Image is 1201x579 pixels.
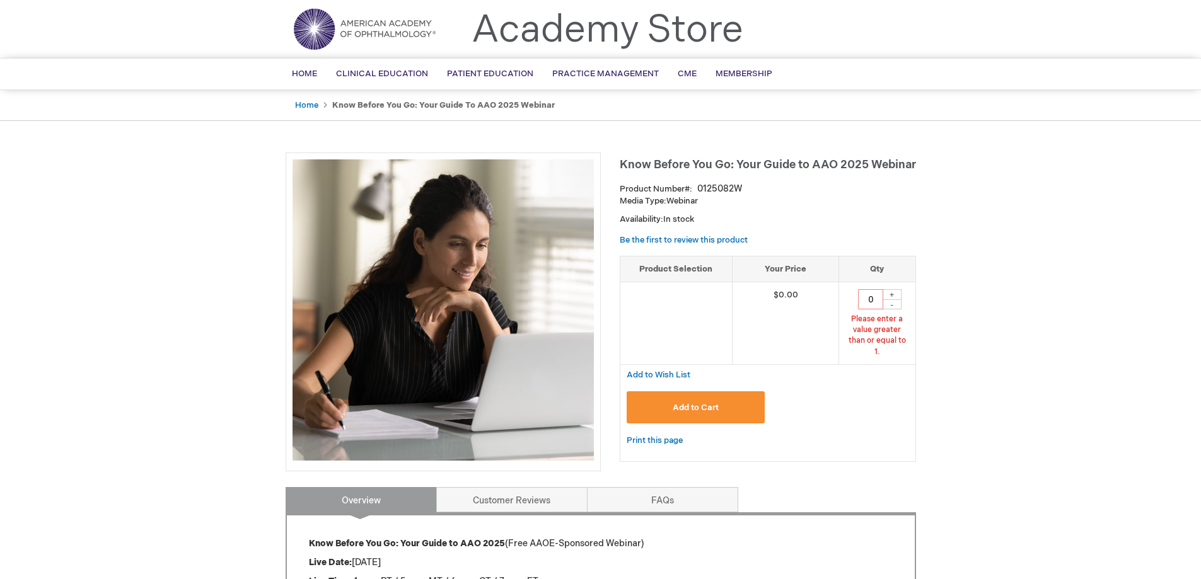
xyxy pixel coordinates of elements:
[552,69,659,79] span: Practice Management
[620,195,916,207] p: Webinar
[620,184,692,194] strong: Product Number
[732,282,839,365] td: $0.00
[620,158,916,171] span: Know Before You Go: Your Guide to AAO 2025 Webinar
[673,403,719,413] span: Add to Cart
[678,69,697,79] span: CME
[627,391,765,423] button: Add to Cart
[663,214,694,224] span: In stock
[587,487,738,512] a: FAQs
[627,370,690,380] span: Add to Wish List
[309,556,893,569] p: [DATE]
[845,314,908,357] div: Please enter a value greater than or equal to 1.
[620,235,748,245] a: Be the first to review this product
[309,537,893,550] p: (Free AAOE-Sponsored Webinar)
[292,69,317,79] span: Home
[472,8,743,53] a: Academy Store
[620,214,916,226] p: Availability:
[436,487,588,512] a: Customer Reviews
[627,369,690,380] a: Add to Wish List
[839,256,915,282] th: Qty
[295,100,318,110] a: Home
[309,557,352,568] strong: Live Date:
[883,289,902,300] div: +
[336,69,428,79] span: Clinical Education
[286,487,437,512] a: Overview
[447,69,533,79] span: Patient Education
[627,433,683,449] a: Print this page
[293,159,594,461] img: Know Before You Go: Your Guide to AAO 2025 Webinar
[883,299,902,309] div: -
[858,289,883,309] input: Qty
[332,100,555,110] strong: Know Before You Go: Your Guide to AAO 2025 Webinar
[620,256,733,282] th: Product Selection
[716,69,772,79] span: Membership
[620,196,666,206] strong: Media Type:
[309,538,505,549] strong: Know Before You Go: Your Guide to AAO 2025
[697,183,742,195] div: 0125082W
[732,256,839,282] th: Your Price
